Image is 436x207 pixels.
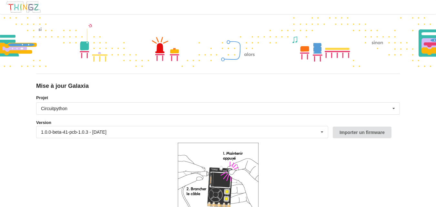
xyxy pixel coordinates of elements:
[36,95,400,101] label: Projet
[333,127,391,138] button: Importer un firmware
[36,82,400,90] div: Mise à jour Galaxia
[36,119,51,126] label: Version
[6,1,41,13] img: thingz_logo.png
[41,130,106,134] div: 1.0.0-beta-41-pcb-1.0.3 - [DATE]
[41,106,67,111] div: Circuitpython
